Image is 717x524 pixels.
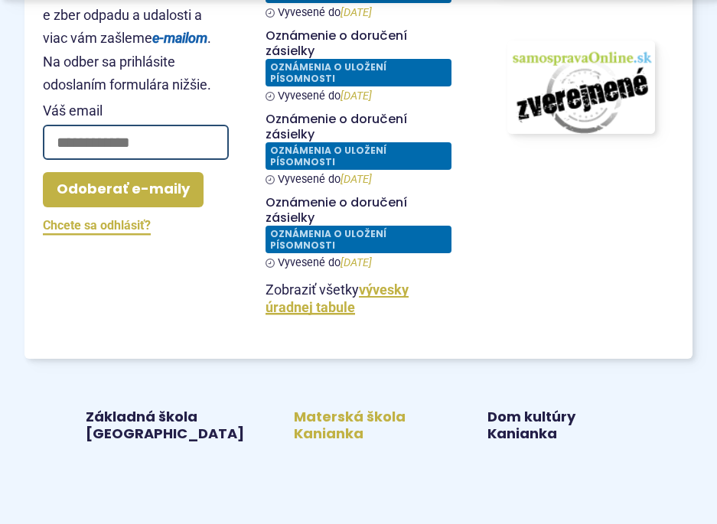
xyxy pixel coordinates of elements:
a: Oznámenie o doručení zásielky Oznámenia o uložení písomnosti Vyvesené do[DATE] [266,195,451,269]
p: Zobraziť všetky [266,282,451,316]
h4: Oznámenie o doručení zásielky [266,112,451,142]
h4: Oznámenie o doručení zásielky [266,195,451,226]
span: Váš email [43,103,229,119]
a: Oznámenie o doručení zásielky Oznámenia o uložení písomnosti Vyvesené do[DATE] [266,112,451,186]
a: Dom kultúry Kanianka [474,408,631,443]
a: Zobraziť celú úradnú tabuľu [266,282,409,315]
a: Chcete sa odhlásiť? [43,215,151,236]
a: Základná škola [GEOGRAPHIC_DATA] [87,408,244,443]
button: Odoberať e-maily [43,172,204,207]
a: Oznámenie o doručení zásielky Oznámenia o uložení písomnosti Vyvesené do[DATE] [266,28,451,103]
h4: Oznámenie o doručení zásielky [266,28,451,59]
img: obrázok s odkazom na portál www.samospravaonline.sk, kde obec zverejňuje svoje zmluvy, faktúry a ... [507,41,655,134]
a: Materská škola Kanianka [280,408,437,443]
strong: e-mailom [152,30,207,46]
input: Váš email [43,125,229,160]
